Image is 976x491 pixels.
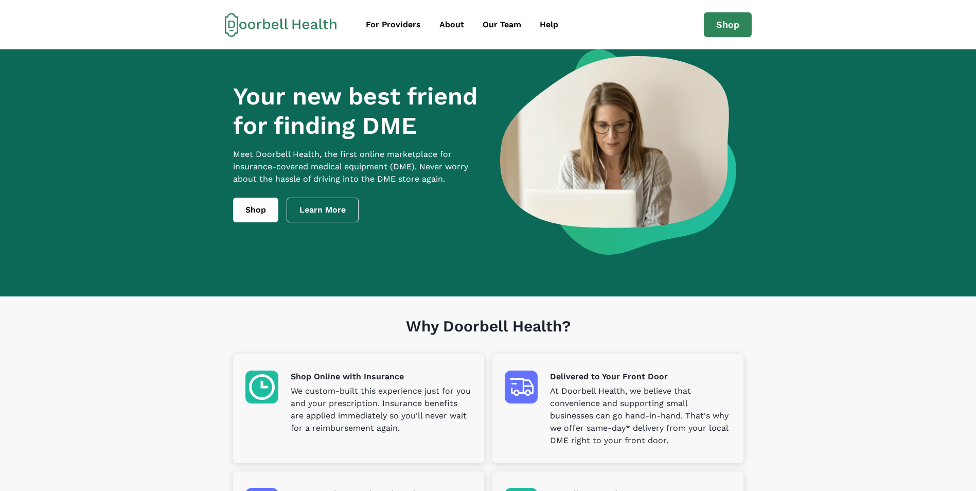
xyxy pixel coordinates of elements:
img: Shop Online with Insurance icon [245,371,278,404]
p: Meet Doorbell Health, the first online marketplace for insurance-covered medical equipment (DME).... [233,148,483,185]
h1: Why Doorbell Health? [233,317,743,354]
h1: Your new best friend for finding DME [233,82,483,140]
div: For Providers [366,19,421,31]
a: Shop [704,12,752,37]
a: For Providers [358,14,429,35]
p: We custom-built this experience just for you and your prescription. Insurance benefits are applie... [291,385,472,434]
a: Our Team [474,14,529,35]
img: a woman looking at a computer [500,49,736,255]
div: Help [540,19,558,31]
p: Shop Online with Insurance [291,371,472,383]
a: About [431,14,472,35]
p: At Doorbell Health, we believe that convenience and supporting small businesses can go hand-in-ha... [550,385,731,447]
a: Learn More [287,198,359,222]
img: Delivered to Your Front Door icon [505,371,538,404]
a: Help [531,14,566,35]
p: Delivered to Your Front Door [550,371,731,383]
a: Shop [233,198,278,222]
div: About [439,19,464,31]
div: Our Team [483,19,521,31]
